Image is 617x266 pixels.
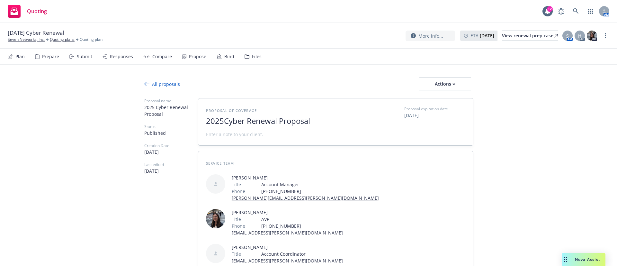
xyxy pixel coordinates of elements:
[8,29,64,37] span: [DATE] Cyber Renewal
[206,108,257,113] span: Proposal of coverage
[144,104,198,117] span: 2025 Cyber Renewal Proposal
[144,124,198,130] span: Status
[470,32,494,39] span: ETA :
[406,31,455,41] button: More info...
[42,54,59,59] div: Prepare
[480,32,494,39] strong: [DATE]
[566,32,569,39] span: S
[232,251,241,257] span: Title
[189,54,206,59] div: Propose
[562,253,570,266] div: Drag to move
[232,230,343,236] a: [EMAIL_ADDRESS][PERSON_NAME][DOMAIN_NAME]
[419,78,471,90] div: Actions
[50,37,75,42] a: Quoting plans
[232,174,379,181] span: [PERSON_NAME]
[144,168,198,174] span: [DATE]
[8,37,45,42] a: Seven Networks, Inc.
[152,54,172,59] div: Compare
[261,216,343,223] span: AVP
[232,188,245,195] span: Phone
[144,130,198,136] span: Published
[144,81,180,87] div: All proposals
[27,9,47,14] span: Quoting
[15,54,25,59] div: Plan
[575,257,600,262] span: Nova Assist
[261,188,379,195] span: [PHONE_NUMBER]
[502,31,558,41] a: View renewal prep case
[584,5,597,18] a: Switch app
[232,223,245,229] span: Phone
[206,161,234,166] span: Service Team
[206,209,225,228] img: employee photo
[80,37,103,42] span: Quoting plan
[232,244,343,251] span: [PERSON_NAME]
[144,149,198,155] span: [DATE]
[232,258,343,264] a: [EMAIL_ADDRESS][PERSON_NAME][DOMAIN_NAME]
[144,162,198,168] span: Last edited
[419,78,471,90] button: Actions
[602,32,609,40] a: more
[555,5,568,18] a: Report a Bug
[77,54,92,59] div: Submit
[224,115,310,126] span: Cyber Renewal Proposal
[547,5,553,11] div: 12
[562,253,605,266] button: Nova Assist
[404,106,448,112] span: Proposal expiration date
[110,54,133,59] div: Responses
[206,116,363,126] span: 2025
[587,31,597,41] img: photo
[569,5,582,18] a: Search
[261,251,343,257] span: Account Coordinator
[261,223,343,229] span: [PHONE_NUMBER]
[232,181,241,188] span: Title
[232,216,241,223] span: Title
[578,32,582,39] span: H
[232,209,343,216] span: [PERSON_NAME]
[144,98,198,104] span: Proposal name
[144,143,198,149] span: Creation Date
[418,32,443,39] span: More info...
[252,54,262,59] div: Files
[232,195,379,201] a: [PERSON_NAME][EMAIL_ADDRESS][PERSON_NAME][DOMAIN_NAME]
[261,181,379,188] span: Account Manager
[224,54,234,59] div: Bind
[404,112,465,119] span: [DATE]
[5,2,49,20] a: Quoting
[502,31,558,41] div: View renewal prep case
